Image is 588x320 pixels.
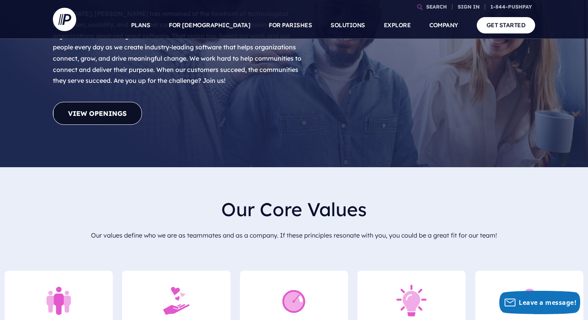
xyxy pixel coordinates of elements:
[331,12,365,39] a: SOLUTIONS
[477,17,535,33] a: GET STARTED
[384,12,411,39] a: EXPLORE
[53,10,301,85] span: Since [DATE], [PERSON_NAME] has remained at the forefront of technological innovation, usability,...
[429,12,458,39] a: COMPANY
[53,102,142,125] a: View Openings
[499,291,580,314] button: Leave a message!
[131,12,150,39] a: PLANS
[59,227,529,244] p: Our values define who we are as teammates and as a company. If these principles resonate with you...
[269,12,312,39] a: FOR PARISHES
[519,298,576,307] span: Leave a message!
[169,12,250,39] a: FOR [DEMOGRAPHIC_DATA]
[59,192,529,227] h2: Our Core Values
